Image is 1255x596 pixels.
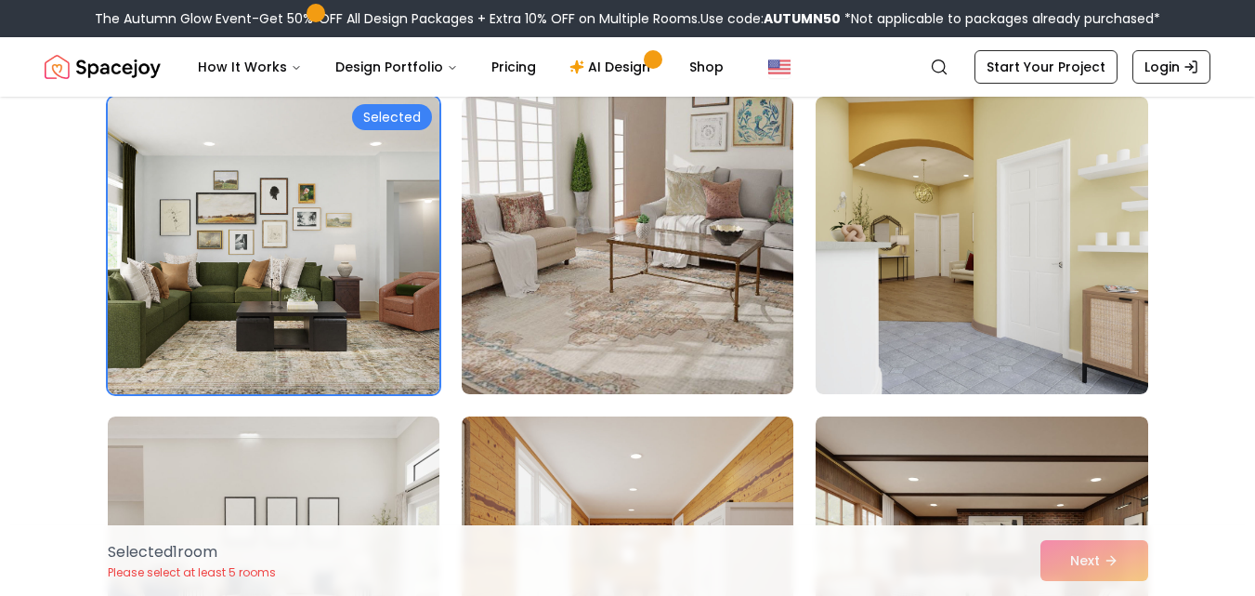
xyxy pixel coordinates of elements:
[108,541,276,563] p: Selected 1 room
[95,9,1160,28] div: The Autumn Glow Event-Get 50% OFF All Design Packages + Extra 10% OFF on Multiple Rooms.
[768,56,791,78] img: United States
[462,97,793,394] img: Room room-41
[841,9,1160,28] span: *Not applicable to packages already purchased*
[1132,50,1210,84] a: Login
[108,97,439,394] img: Room room-40
[183,48,317,86] button: How It Works
[555,48,671,86] a: AI Design
[45,48,161,86] a: Spacejoy
[320,48,473,86] button: Design Portfolio
[674,48,739,86] a: Shop
[700,9,841,28] span: Use code:
[183,48,739,86] nav: Main
[45,37,1210,97] nav: Global
[477,48,551,86] a: Pricing
[45,48,161,86] img: Spacejoy Logo
[764,9,841,28] b: AUTUMN50
[974,50,1118,84] a: Start Your Project
[816,97,1147,394] img: Room room-42
[108,565,276,580] p: Please select at least 5 rooms
[352,104,432,130] div: Selected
